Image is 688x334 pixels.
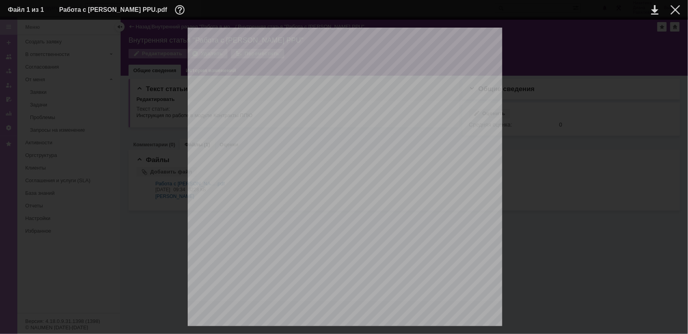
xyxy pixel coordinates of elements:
[651,5,658,15] div: Скачать файл
[59,5,187,15] div: Работа с [PERSON_NAME] PPU.pdf
[175,5,187,15] div: Дополнительная информация о файле (F11)
[8,7,47,13] div: Файл 1 из 1
[671,5,680,15] div: Закрыть окно (Esc)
